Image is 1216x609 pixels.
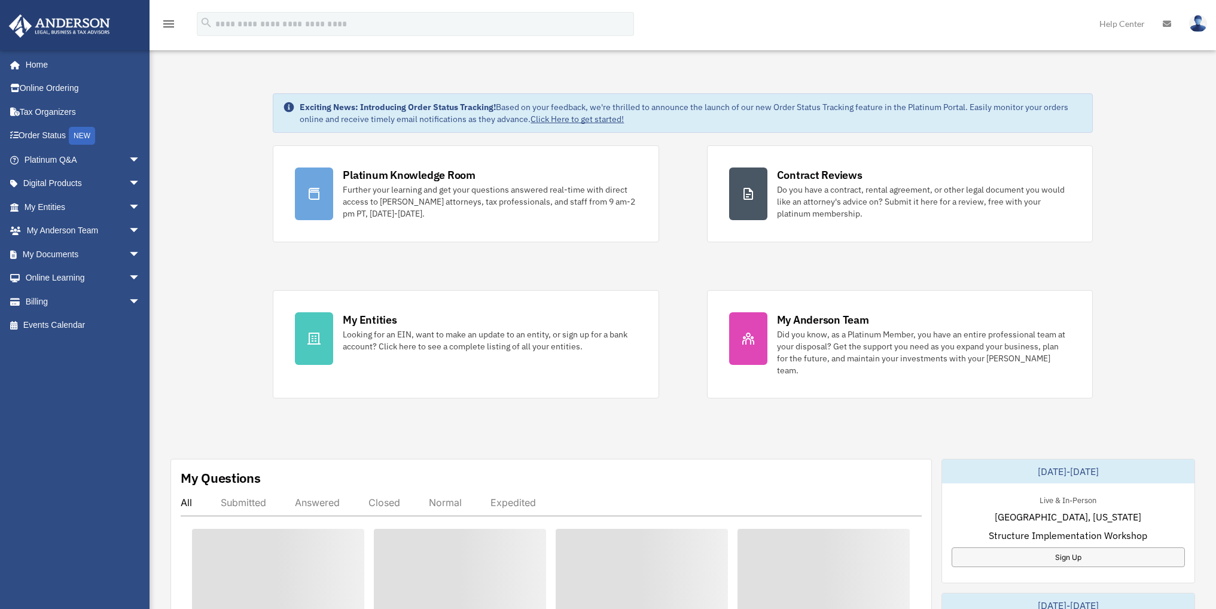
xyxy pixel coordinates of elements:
[490,497,536,508] div: Expedited
[8,242,159,266] a: My Documentsarrow_drop_down
[69,127,95,145] div: NEW
[8,219,159,243] a: My Anderson Teamarrow_drop_down
[8,77,159,101] a: Online Ordering
[8,290,159,313] a: Billingarrow_drop_down
[368,497,400,508] div: Closed
[8,148,159,172] a: Platinum Q&Aarrow_drop_down
[343,328,636,352] div: Looking for an EIN, want to make an update to an entity, or sign up for a bank account? Click her...
[129,242,153,267] span: arrow_drop_down
[343,168,476,182] div: Platinum Knowledge Room
[8,195,159,219] a: My Entitiesarrow_drop_down
[777,184,1071,220] div: Do you have a contract, rental agreement, or other legal document you would like an attorney's ad...
[8,313,159,337] a: Events Calendar
[531,114,624,124] a: Click Here to get started!
[129,148,153,172] span: arrow_drop_down
[1030,493,1106,506] div: Live & In-Person
[273,145,659,242] a: Platinum Knowledge Room Further your learning and get your questions answered real-time with dire...
[5,14,114,38] img: Anderson Advisors Platinum Portal
[129,195,153,220] span: arrow_drop_down
[429,497,462,508] div: Normal
[129,219,153,243] span: arrow_drop_down
[273,290,659,398] a: My Entities Looking for an EIN, want to make an update to an entity, or sign up for a bank accoun...
[221,497,266,508] div: Submitted
[343,184,636,220] div: Further your learning and get your questions answered real-time with direct access to [PERSON_NAM...
[300,102,496,112] strong: Exciting News: Introducing Order Status Tracking!
[200,16,213,29] i: search
[942,459,1194,483] div: [DATE]-[DATE]
[300,101,1082,125] div: Based on your feedback, we're thrilled to announce the launch of our new Order Status Tracking fe...
[129,172,153,196] span: arrow_drop_down
[129,266,153,291] span: arrow_drop_down
[995,510,1141,524] span: [GEOGRAPHIC_DATA], [US_STATE]
[8,53,153,77] a: Home
[181,497,192,508] div: All
[8,172,159,196] a: Digital Productsarrow_drop_down
[989,528,1147,543] span: Structure Implementation Workshop
[8,266,159,290] a: Online Learningarrow_drop_down
[8,100,159,124] a: Tax Organizers
[707,290,1093,398] a: My Anderson Team Did you know, as a Platinum Member, you have an entire professional team at your...
[777,328,1071,376] div: Did you know, as a Platinum Member, you have an entire professional team at your disposal? Get th...
[161,17,176,31] i: menu
[777,168,863,182] div: Contract Reviews
[1189,15,1207,32] img: User Pic
[129,290,153,314] span: arrow_drop_down
[952,547,1185,567] a: Sign Up
[707,145,1093,242] a: Contract Reviews Do you have a contract, rental agreement, or other legal document you would like...
[295,497,340,508] div: Answered
[181,469,261,487] div: My Questions
[8,124,159,148] a: Order StatusNEW
[161,21,176,31] a: menu
[343,312,397,327] div: My Entities
[777,312,869,327] div: My Anderson Team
